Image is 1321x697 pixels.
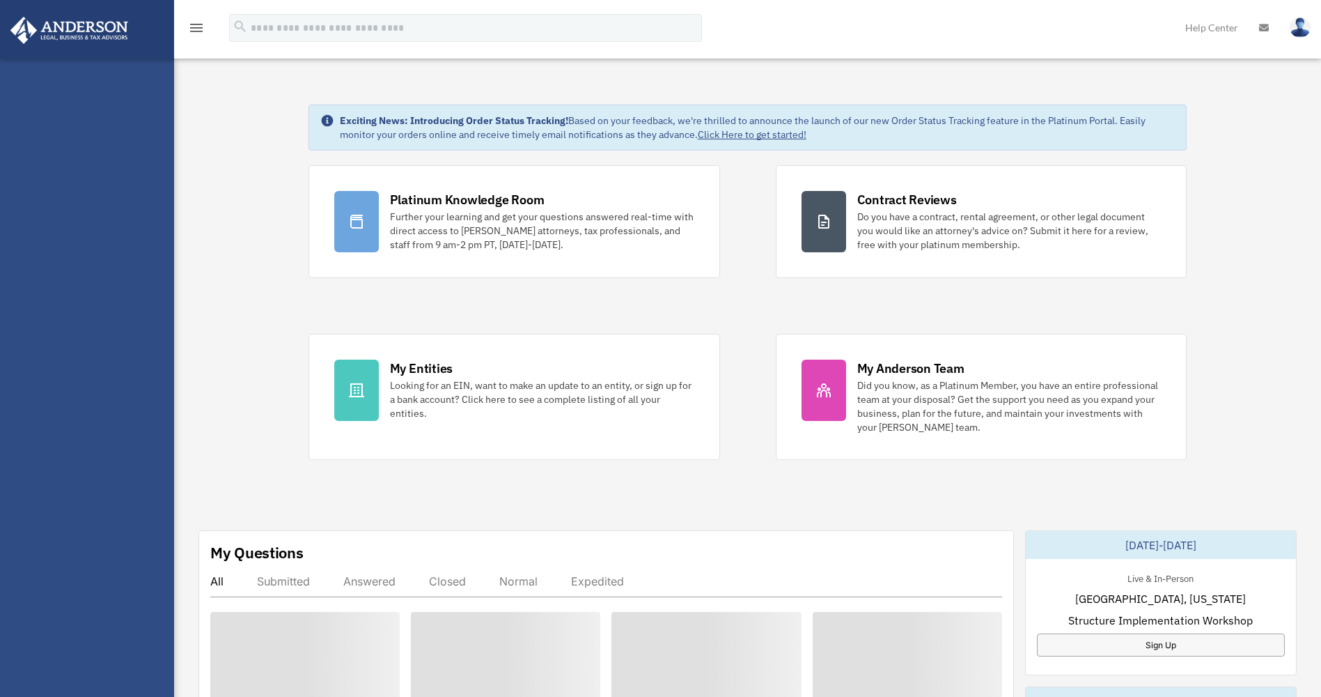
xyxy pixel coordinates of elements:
[340,114,568,127] strong: Exciting News: Introducing Order Status Tracking!
[857,210,1162,252] div: Do you have a contract, rental agreement, or other legal document you would like an attorney's ad...
[1026,531,1296,559] div: [DATE]-[DATE]
[210,574,224,588] div: All
[857,360,964,377] div: My Anderson Team
[390,210,694,252] div: Further your learning and get your questions answered real-time with direct access to [PERSON_NAM...
[343,574,396,588] div: Answered
[776,165,1187,278] a: Contract Reviews Do you have a contract, rental agreement, or other legal document you would like...
[233,19,248,34] i: search
[210,542,304,563] div: My Questions
[499,574,538,588] div: Normal
[429,574,466,588] div: Closed
[390,378,694,420] div: Looking for an EIN, want to make an update to an entity, or sign up for a bank account? Click her...
[1068,612,1253,629] span: Structure Implementation Workshop
[308,165,720,278] a: Platinum Knowledge Room Further your learning and get your questions answered real-time with dire...
[1037,634,1285,657] a: Sign Up
[857,191,957,208] div: Contract Reviews
[857,378,1162,434] div: Did you know, as a Platinum Member, you have an entire professional team at your disposal? Get th...
[188,24,205,36] a: menu
[698,128,806,141] a: Click Here to get started!
[1075,590,1246,607] span: [GEOGRAPHIC_DATA], [US_STATE]
[188,20,205,36] i: menu
[257,574,310,588] div: Submitted
[571,574,624,588] div: Expedited
[1116,570,1205,585] div: Live & In-Person
[390,191,545,208] div: Platinum Knowledge Room
[1290,17,1311,38] img: User Pic
[6,17,132,44] img: Anderson Advisors Platinum Portal
[340,114,1175,141] div: Based on your feedback, we're thrilled to announce the launch of our new Order Status Tracking fe...
[776,334,1187,460] a: My Anderson Team Did you know, as a Platinum Member, you have an entire professional team at your...
[390,360,453,377] div: My Entities
[308,334,720,460] a: My Entities Looking for an EIN, want to make an update to an entity, or sign up for a bank accoun...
